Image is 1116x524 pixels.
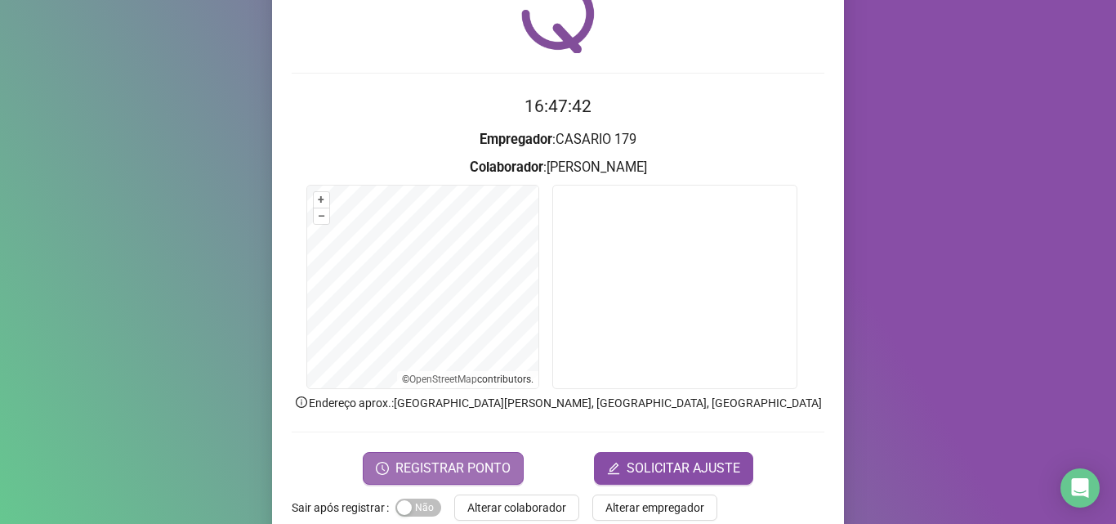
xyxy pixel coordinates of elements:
a: OpenStreetMap [409,374,477,385]
span: edit [607,462,620,475]
button: Alterar empregador [592,495,717,521]
div: Open Intercom Messenger [1060,468,1100,508]
button: Alterar colaborador [454,495,579,521]
label: Sair após registrar [292,495,395,521]
button: + [314,192,329,208]
strong: Colaborador [470,159,543,175]
span: info-circle [294,395,309,410]
li: © contributors. [402,374,533,385]
span: SOLICITAR AJUSTE [627,459,740,478]
button: – [314,208,329,224]
p: Endereço aprox. : [GEOGRAPHIC_DATA][PERSON_NAME], [GEOGRAPHIC_DATA], [GEOGRAPHIC_DATA] [292,394,824,412]
span: clock-circle [376,462,389,475]
time: 16:47:42 [525,96,591,116]
span: Alterar empregador [605,499,704,517]
h3: : CASARIO 179 [292,129,824,150]
span: REGISTRAR PONTO [395,459,511,478]
strong: Empregador [480,132,552,147]
button: editSOLICITAR AJUSTE [594,452,753,485]
h3: : [PERSON_NAME] [292,157,824,178]
span: Alterar colaborador [467,499,566,517]
button: REGISTRAR PONTO [363,452,524,485]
